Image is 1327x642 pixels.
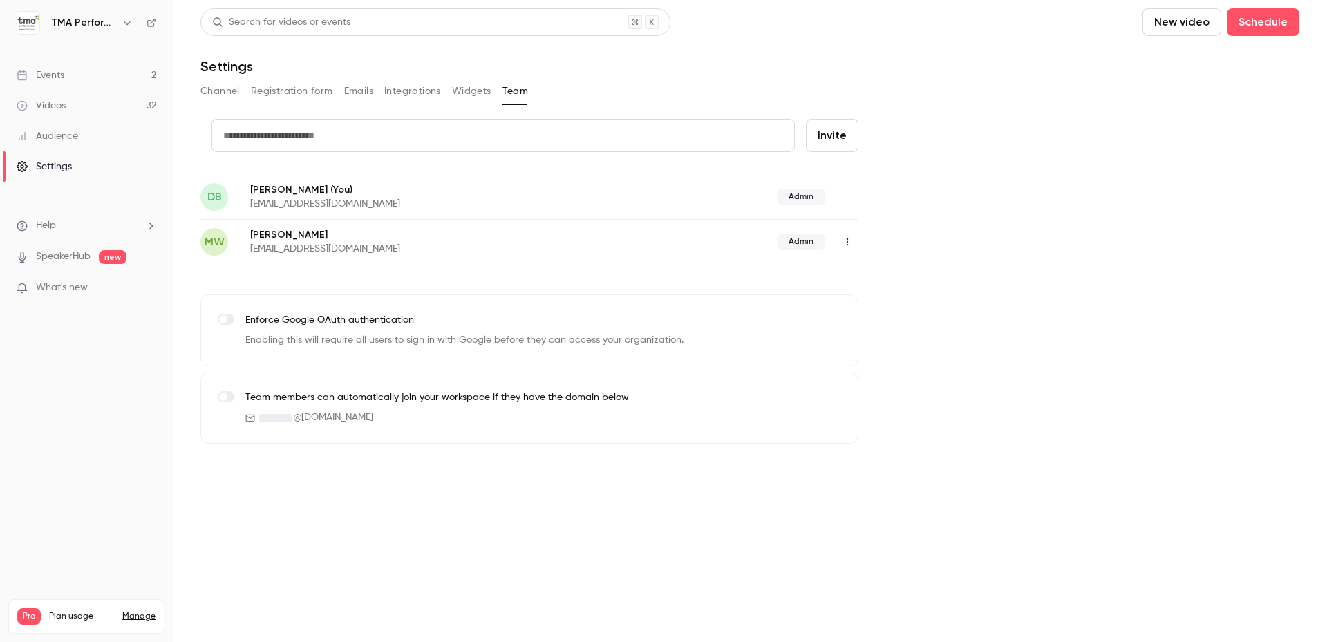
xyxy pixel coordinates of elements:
h1: Settings [200,58,253,75]
span: MW [205,234,225,250]
button: Invite [806,119,858,152]
p: [PERSON_NAME] [250,228,589,242]
div: Events [17,68,64,82]
button: Widgets [452,80,491,102]
div: Audience [17,129,78,143]
a: Manage [122,611,156,622]
div: Videos [17,99,66,113]
button: Channel [200,80,240,102]
span: Admin [777,189,825,205]
button: Emails [344,80,373,102]
span: Admin [777,234,825,250]
div: Settings [17,160,72,173]
img: TMA Performance (formerly DecisionWise) [17,12,39,34]
span: (You) [328,182,352,197]
button: Schedule [1227,8,1299,36]
p: Enforce Google OAuth authentication [245,313,684,328]
p: [PERSON_NAME] [250,182,589,197]
p: [EMAIL_ADDRESS][DOMAIN_NAME] [250,242,589,256]
button: Registration form [251,80,333,102]
button: Team [502,80,529,102]
span: Pro [17,608,41,625]
span: Plan usage [49,611,114,622]
p: [EMAIL_ADDRESS][DOMAIN_NAME] [250,197,589,211]
span: DB [207,189,222,205]
button: Integrations [384,80,441,102]
p: Enabling this will require all users to sign in with Google before they can access your organizat... [245,333,684,348]
div: Search for videos or events [212,15,350,30]
span: Help [36,218,56,233]
li: help-dropdown-opener [17,218,156,233]
button: New video [1142,8,1221,36]
h6: TMA Performance (formerly DecisionWise) [51,16,116,30]
p: Team members can automatically join your workspace if they have the domain below [245,390,629,405]
span: What's new [36,281,88,295]
a: SpeakerHub [36,249,91,264]
span: new [99,250,126,264]
span: @ [DOMAIN_NAME] [294,410,373,425]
